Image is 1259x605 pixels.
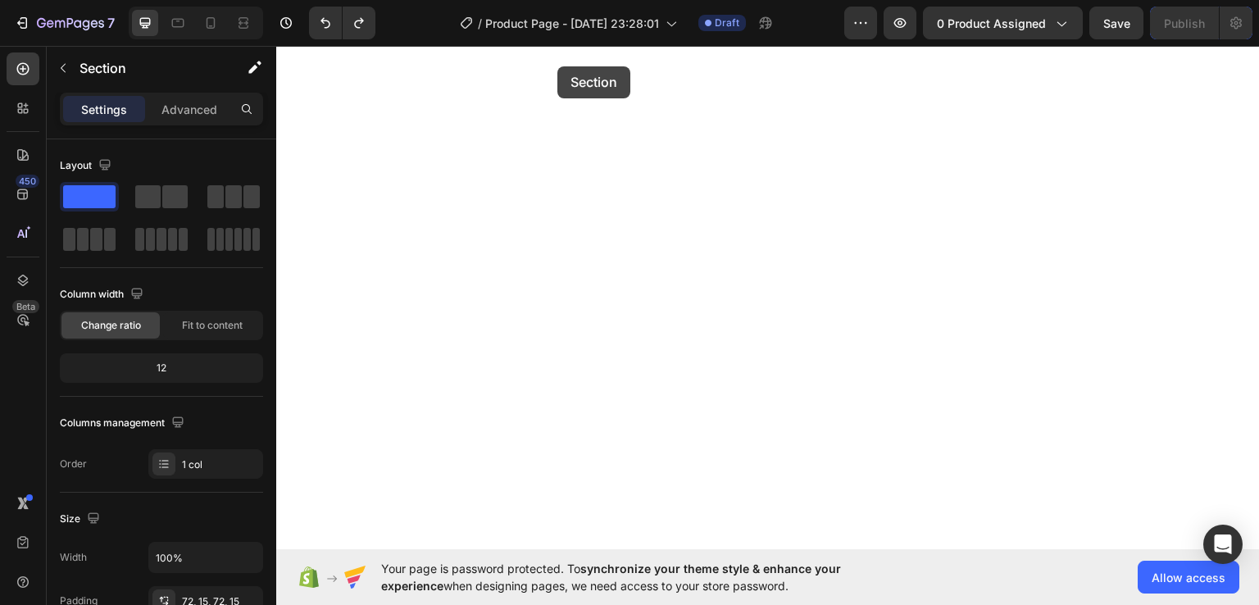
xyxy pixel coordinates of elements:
div: Size [60,508,103,530]
span: Save [1103,16,1130,30]
p: 7 [107,13,115,33]
p: Advanced [161,101,217,118]
button: 0 product assigned [923,7,1083,39]
span: Change ratio [81,318,141,333]
span: Draft [715,16,739,30]
div: Layout [60,155,115,177]
button: Save [1089,7,1143,39]
span: / [478,15,482,32]
p: Settings [81,101,127,118]
span: Fit to content [182,318,243,333]
div: Undo/Redo [309,7,375,39]
div: Columns management [60,412,188,434]
div: 450 [16,175,39,188]
span: synchronize your theme style & enhance your experience [381,562,841,593]
span: Allow access [1152,569,1225,586]
div: Open Intercom Messenger [1203,525,1243,564]
button: 7 [7,7,122,39]
button: Publish [1150,7,1219,39]
input: Auto [149,543,262,572]
div: Order [60,457,87,471]
iframe: Design area [276,46,1259,549]
div: 12 [63,357,260,380]
div: Width [60,550,87,565]
span: Product Page - [DATE] 23:28:01 [485,15,659,32]
p: Section [80,58,214,78]
div: 1 col [182,457,259,472]
div: Publish [1164,15,1205,32]
span: 0 product assigned [937,15,1046,32]
div: Column width [60,284,147,306]
div: Beta [12,300,39,313]
button: Allow access [1138,561,1239,594]
span: Your page is password protected. To when designing pages, we need access to your store password. [381,560,905,594]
